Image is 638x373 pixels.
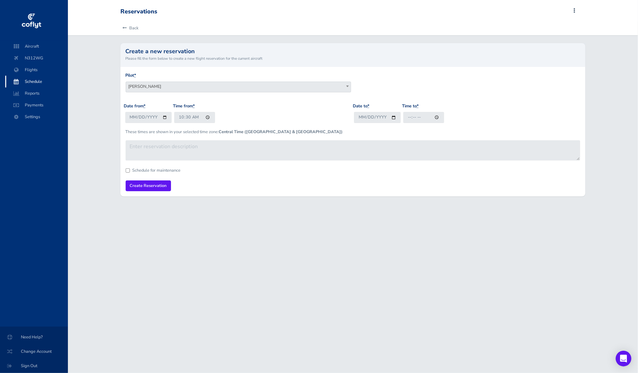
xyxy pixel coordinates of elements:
[219,129,343,135] b: Central Time ([GEOGRAPHIC_DATA] & [GEOGRAPHIC_DATA])
[12,76,61,87] span: Schedule
[12,52,61,64] span: N312WG
[8,360,60,372] span: Sign Out
[616,351,631,366] div: Open Intercom Messenger
[402,103,419,110] label: Time to
[121,21,139,35] a: Back
[134,72,136,78] abbr: required
[126,180,171,191] input: Create Reservation
[8,346,60,357] span: Change Account
[8,331,60,343] span: Need Help?
[21,11,42,31] img: coflyt logo
[417,103,419,109] abbr: required
[353,103,369,110] label: Date to
[126,72,136,79] label: Pilot
[126,129,581,135] p: These times are shown in your selected time zone:
[193,103,195,109] abbr: required
[144,103,146,109] abbr: required
[132,168,181,173] label: Schedule for maintenance
[121,8,158,15] div: Reservations
[12,87,61,99] span: Reports
[124,103,146,110] label: Date from
[12,64,61,76] span: Flights
[126,55,581,61] small: Please fill the form below to create a new flight reservation for the current aircraft
[126,82,351,91] span: Andrew Sinclair
[126,82,351,92] span: Andrew Sinclair
[12,40,61,52] span: Aircraft
[173,103,195,110] label: Time from
[12,111,61,123] span: Settings
[12,99,61,111] span: Payments
[126,48,581,54] h2: Create a new reservation
[367,103,369,109] abbr: required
